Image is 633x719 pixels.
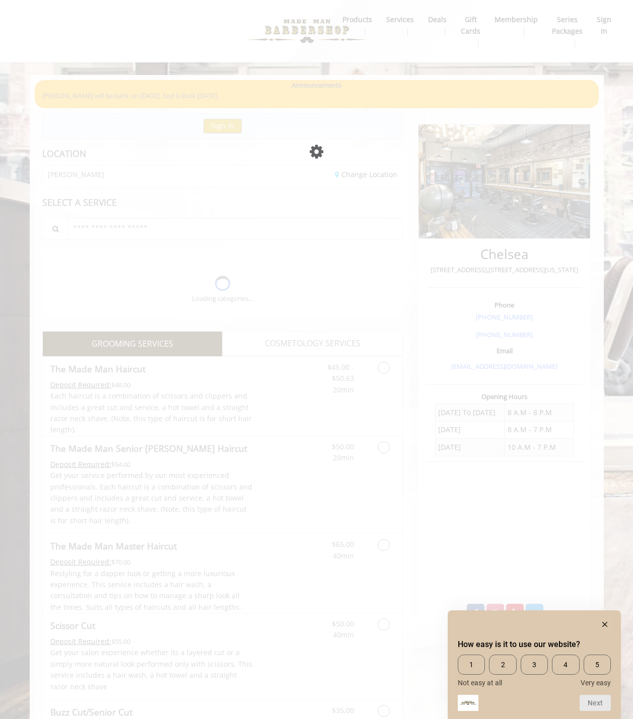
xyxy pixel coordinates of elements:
[599,618,611,630] button: Hide survey
[489,655,516,675] span: 2
[521,655,548,675] span: 3
[581,679,611,687] span: Very easy
[458,655,611,687] div: How easy is it to use our website? Select an option from 1 to 5, with 1 being Not easy at all and...
[584,655,611,675] span: 5
[458,618,611,711] div: How easy is it to use our website? Select an option from 1 to 5, with 1 being Not easy at all and...
[458,679,502,687] span: Not easy at all
[458,655,485,675] span: 1
[552,655,579,675] span: 4
[580,695,611,711] button: Next question
[458,638,611,651] h2: How easy is it to use our website? Select an option from 1 to 5, with 1 being Not easy at all and...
